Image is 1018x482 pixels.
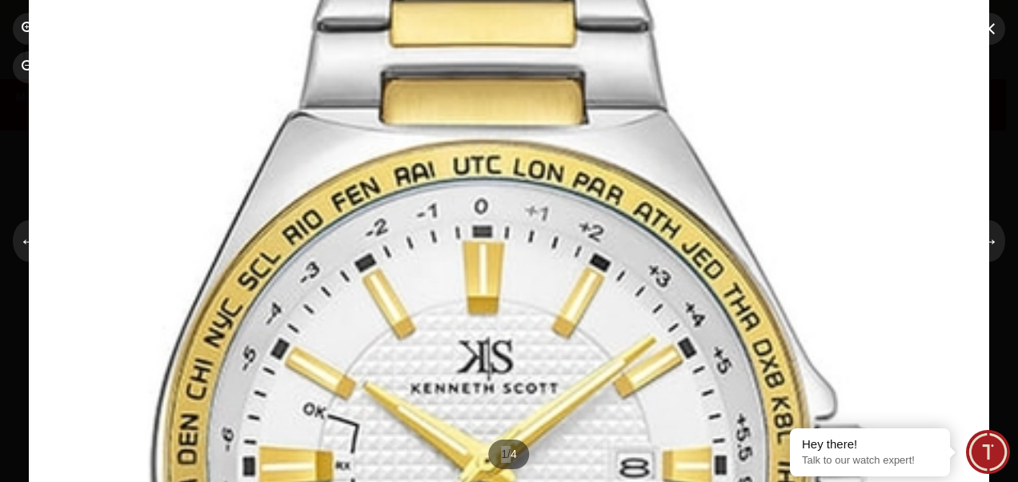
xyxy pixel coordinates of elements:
[802,454,938,468] p: Talk to our watch expert!
[488,440,529,469] div: 1 / 4
[973,220,1005,262] button: →
[13,220,45,262] button: ←
[802,436,938,452] div: Hey there!
[966,430,1010,474] div: Chat Widget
